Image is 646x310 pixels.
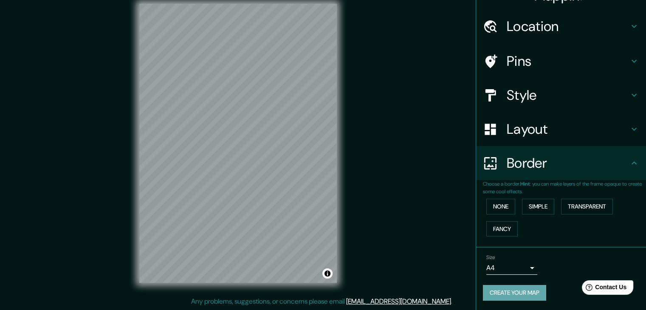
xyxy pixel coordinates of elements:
button: Toggle attribution [322,268,333,279]
h4: Layout [507,121,629,138]
iframe: Help widget launcher [570,277,637,301]
b: Hint [520,180,530,187]
h4: Pins [507,53,629,70]
button: None [486,199,515,214]
a: [EMAIL_ADDRESS][DOMAIN_NAME] [346,297,451,306]
canvas: Map [139,4,337,283]
div: Pins [476,44,646,78]
div: . [454,296,455,307]
button: Fancy [486,221,518,237]
div: Style [476,78,646,112]
div: A4 [486,261,537,275]
div: Layout [476,112,646,146]
h4: Location [507,18,629,35]
div: Border [476,146,646,180]
div: . [452,296,454,307]
button: Simple [522,199,554,214]
p: Any problems, suggestions, or concerns please email . [191,296,452,307]
button: Create your map [483,285,546,301]
div: Location [476,9,646,43]
h4: Style [507,87,629,104]
h4: Border [507,155,629,172]
p: Choose a border. : you can make layers of the frame opaque to create some cool effects. [483,180,646,195]
button: Transparent [561,199,613,214]
label: Size [486,254,495,261]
